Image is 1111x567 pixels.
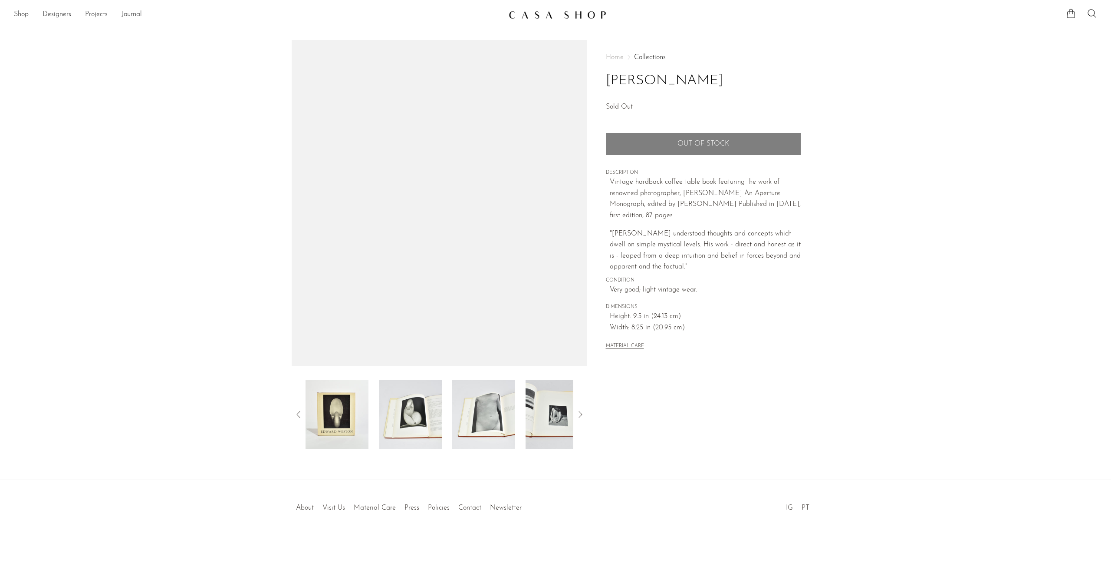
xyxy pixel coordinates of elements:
a: Journal [122,9,142,20]
img: Edward Weston [306,380,368,449]
p: "[PERSON_NAME] understood thoughts and concepts which dwell on simple mystical levels. His work -... [610,229,801,273]
span: Sold Out [606,103,633,110]
button: MATERIAL CARE [606,343,644,350]
a: Press [404,504,419,511]
p: Vintage hardback coffee table book featuring the work of renowned photographer, [PERSON_NAME] An ... [610,177,801,221]
img: Edward Weston [452,380,515,449]
a: About [296,504,314,511]
nav: Breadcrumbs [606,54,801,61]
a: Visit Us [322,504,345,511]
span: Width: 8.25 in (20.95 cm) [610,322,801,334]
ul: NEW HEADER MENU [14,7,502,22]
img: Edward Weston [379,380,442,449]
ul: Quick links [292,497,526,514]
img: Edward Weston [526,380,588,449]
a: IG [786,504,793,511]
a: Material Care [354,504,396,511]
a: Contact [458,504,481,511]
span: Home [606,54,624,61]
span: Out of stock [677,140,729,148]
span: Very good; light vintage wear. [610,285,801,296]
ul: Social Medias [782,497,814,514]
a: Projects [85,9,108,20]
a: Designers [43,9,71,20]
span: DIMENSIONS [606,303,801,311]
span: DESCRIPTION [606,169,801,177]
span: Height: 9.5 in (24.13 cm) [610,311,801,322]
a: Collections [634,54,666,61]
nav: Desktop navigation [14,7,502,22]
a: Policies [428,504,450,511]
a: Shop [14,9,29,20]
h1: [PERSON_NAME] [606,70,801,92]
a: PT [802,504,809,511]
span: CONDITION [606,277,801,285]
button: Add to cart [606,133,801,155]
